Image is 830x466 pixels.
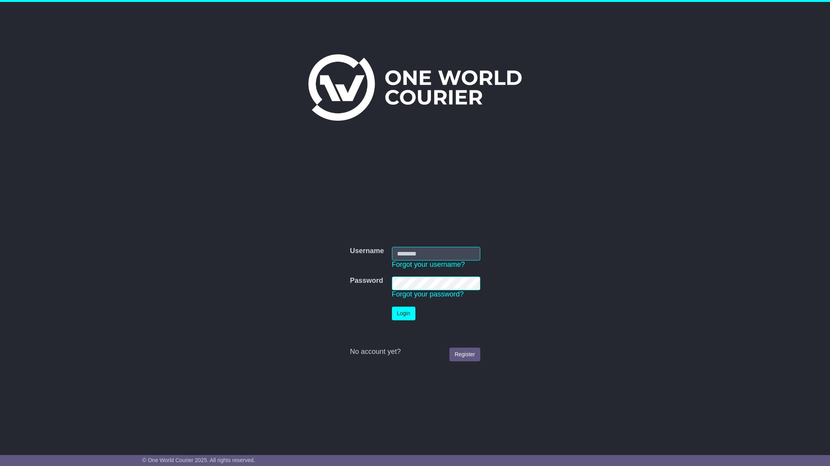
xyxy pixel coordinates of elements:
[350,277,383,285] label: Password
[392,290,464,298] a: Forgot your password?
[350,348,480,356] div: No account yet?
[392,261,465,268] a: Forgot your username?
[350,247,384,255] label: Username
[392,307,415,320] button: Login
[142,457,255,463] span: © One World Courier 2025. All rights reserved.
[449,348,480,361] a: Register
[308,54,522,121] img: One World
